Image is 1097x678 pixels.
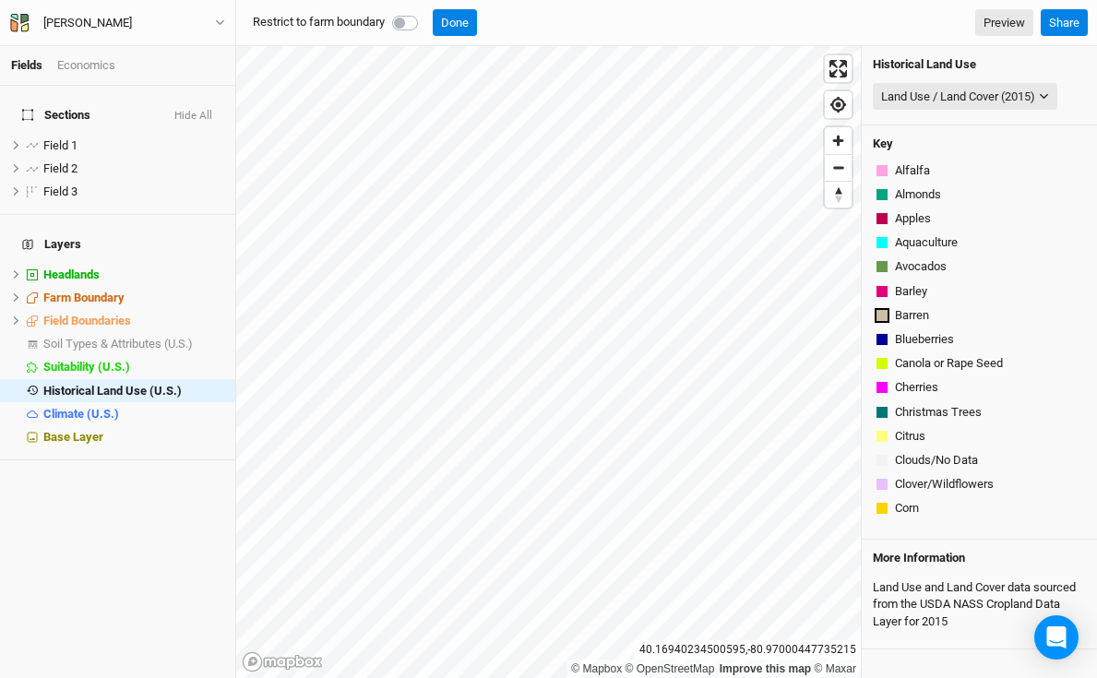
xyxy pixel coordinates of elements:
[895,283,927,300] span: Barley
[895,186,941,203] span: Almonds
[825,155,852,181] span: Zoom out
[873,572,1086,637] div: Land Use and Land Cover data sourced from the USDA NASS Cropland Data Layer for 2015
[43,268,100,281] span: Headlands
[825,55,852,82] button: Enter fullscreen
[43,314,131,327] span: Field Boundaries
[895,355,1003,372] span: Canola or Rape Seed
[173,110,213,123] button: Hide All
[43,14,132,32] div: Coffelt
[43,430,103,444] span: Base Layer
[242,651,323,672] a: Mapbox logo
[22,108,90,123] span: Sections
[43,407,119,421] span: Climate (U.S.)
[43,337,193,351] span: Soil Types & Attributes (U.S.)
[43,268,224,282] div: Headlands
[43,360,224,375] div: Suitability (U.S.)
[895,331,954,348] span: Blueberries
[57,57,115,74] div: Economics
[635,640,861,660] div: 40.16940234500595 , -80.97000447735215
[895,162,930,179] span: Alfalfa
[43,184,224,199] div: Field 3
[895,428,925,445] span: Citrus
[43,430,224,445] div: Base Layer
[43,360,130,374] span: Suitability (U.S.)
[873,137,893,151] h4: Key
[825,127,852,154] button: Zoom in
[895,379,938,396] span: Cherries
[825,181,852,208] button: Reset bearing to north
[433,9,477,37] button: Done
[43,184,78,198] span: Field 3
[895,500,919,517] span: Corn
[11,226,224,263] h4: Layers
[43,407,224,422] div: Climate (U.S.)
[873,83,1057,111] button: Land Use / Land Cover (2015)
[720,662,811,675] a: Improve this map
[253,14,385,30] label: Restrict to farm boundary
[873,551,1086,565] h4: More Information
[895,258,947,275] span: Avocados
[881,88,1035,106] div: Land Use / Land Cover (2015)
[895,452,978,469] span: Clouds/No Data
[1041,9,1088,37] button: Share
[43,337,224,351] div: Soil Types & Attributes (U.S.)
[43,161,78,175] span: Field 2
[895,404,982,421] span: Christmas Trees
[11,58,42,72] a: Fields
[895,234,958,251] span: Aquaculture
[873,57,1086,72] h4: Historical Land Use
[43,384,182,398] span: Historical Land Use (U.S.)
[9,13,226,33] button: [PERSON_NAME]
[975,9,1033,37] a: Preview
[626,662,715,675] a: OpenStreetMap
[43,291,224,305] div: Farm Boundary
[825,182,852,208] span: Reset bearing to north
[43,14,132,32] div: [PERSON_NAME]
[43,291,125,304] span: Farm Boundary
[825,154,852,181] button: Zoom out
[43,138,224,153] div: Field 1
[43,384,224,398] div: Historical Land Use (U.S.)
[1034,615,1079,660] div: Open Intercom Messenger
[814,662,856,675] a: Maxar
[43,161,224,176] div: Field 2
[571,662,622,675] a: Mapbox
[825,91,852,118] button: Find my location
[43,138,78,152] span: Field 1
[236,46,861,678] canvas: Map
[895,210,931,227] span: Apples
[895,476,994,493] span: Clover/Wildflowers
[895,525,1013,541] span: Dbl Crop Triticale/Corn
[43,314,224,328] div: Field Boundaries
[895,307,929,324] span: Barren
